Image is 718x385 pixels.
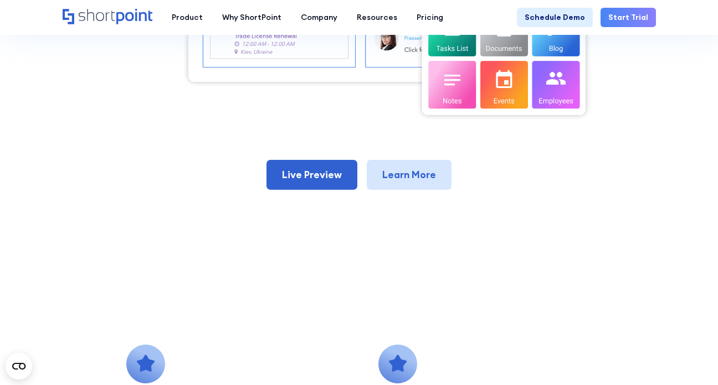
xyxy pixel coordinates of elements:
div: Resources [357,12,397,23]
iframe: Chat Widget [519,257,718,385]
div: Why ShortPoint [222,12,281,23]
div: Company [301,12,337,23]
a: Home [63,9,153,25]
a: Start Trial [601,8,656,27]
button: Open CMP widget [6,353,32,379]
a: Company [291,8,347,27]
a: Schedule Demo [517,8,593,27]
a: Product [162,8,213,27]
div: Product [172,12,203,23]
div: Pricing [417,12,443,23]
a: Learn More [367,160,452,190]
a: Pricing [407,8,453,27]
a: Resources [347,8,407,27]
a: Live Preview [266,160,357,190]
a: Why ShortPoint [213,8,291,27]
